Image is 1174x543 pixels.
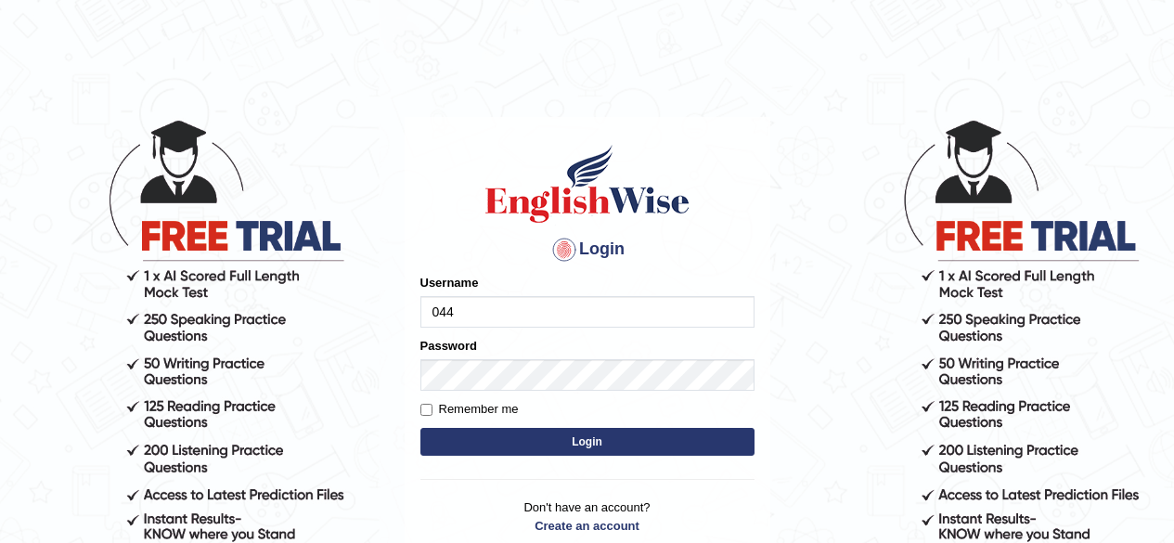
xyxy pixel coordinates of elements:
[420,337,477,355] label: Password
[420,428,755,456] button: Login
[420,517,755,535] a: Create an account
[482,142,693,226] img: Logo of English Wise sign in for intelligent practice with AI
[420,235,755,265] h4: Login
[420,274,479,291] label: Username
[420,404,432,416] input: Remember me
[420,400,519,419] label: Remember me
